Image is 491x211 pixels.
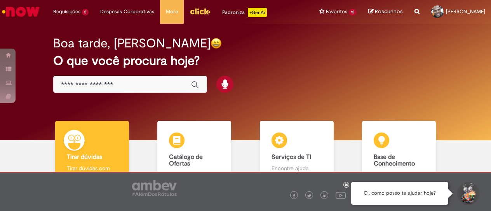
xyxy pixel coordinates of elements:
[211,38,222,49] img: happy-face.png
[169,153,203,168] b: Catálogo de Ofertas
[349,9,357,16] span: 12
[292,194,296,198] img: logo_footer_facebook.png
[272,164,322,172] p: Encontre ajuda
[67,153,102,161] b: Tirar dúvidas
[67,164,117,180] p: Tirar dúvidas com Lupi Assist e Gen Ai
[132,180,177,196] img: logo_footer_ambev_rotulo_gray.png
[190,5,211,17] img: click_logo_yellow_360x200.png
[375,8,403,15] span: Rascunhos
[348,121,451,188] a: Base de Conhecimento Consulte e aprenda
[245,121,348,188] a: Serviços de TI Encontre ajuda
[248,8,267,17] p: +GenAi
[1,4,41,19] img: ServiceNow
[446,8,485,15] span: [PERSON_NAME]
[272,153,311,161] b: Serviços de TI
[307,194,311,198] img: logo_footer_twitter.png
[374,171,424,179] p: Consulte e aprenda
[374,153,415,168] b: Base de Conhecimento
[456,182,479,205] button: Iniciar Conversa de Suporte
[166,8,178,16] span: More
[53,37,211,50] h2: Boa tarde, [PERSON_NAME]
[82,9,89,16] span: 2
[368,8,403,16] a: Rascunhos
[41,121,143,188] a: Tirar dúvidas Tirar dúvidas com Lupi Assist e Gen Ai
[326,8,347,16] span: Favoritos
[143,121,246,188] a: Catálogo de Ofertas Abra uma solicitação
[53,8,80,16] span: Requisições
[100,8,154,16] span: Despesas Corporativas
[222,8,267,17] div: Padroniza
[323,194,327,198] img: logo_footer_linkedin.png
[336,190,346,200] img: logo_footer_youtube.png
[169,171,219,179] p: Abra uma solicitação
[53,54,438,68] h2: O que você procura hoje?
[351,182,448,205] div: Oi, como posso te ajudar hoje?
